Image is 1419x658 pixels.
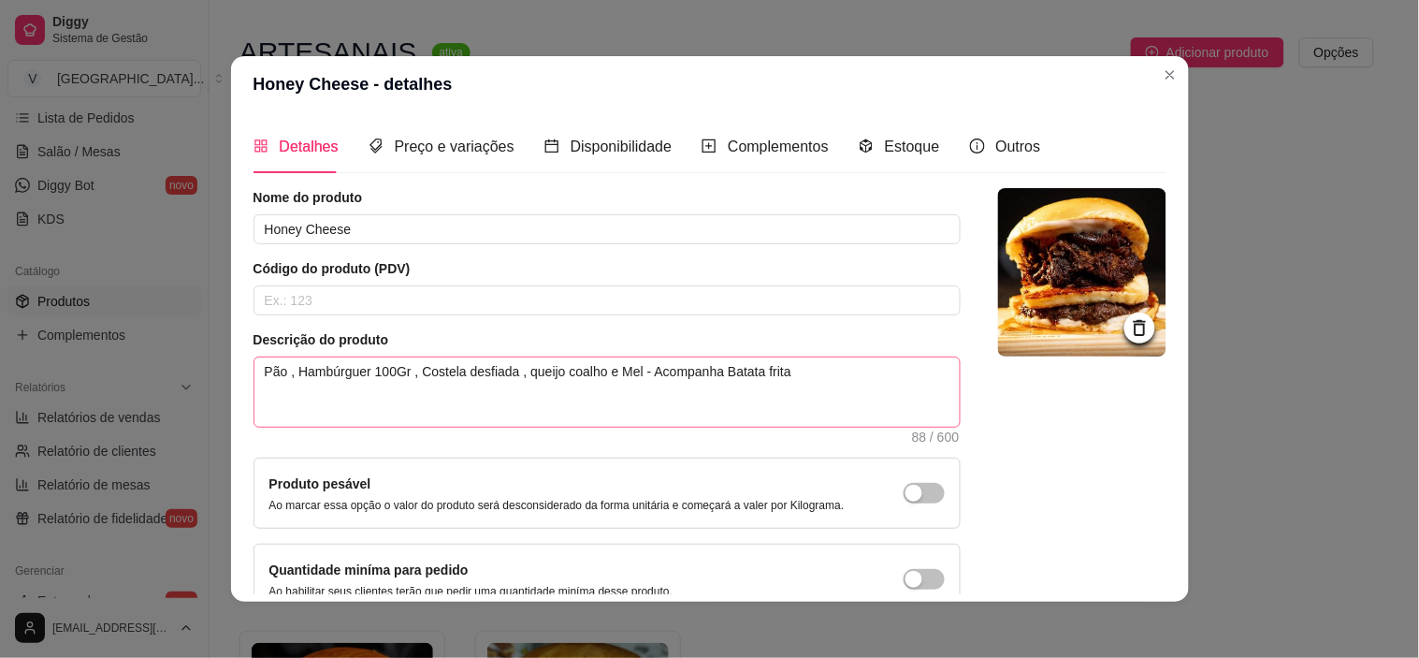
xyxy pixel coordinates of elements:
span: tags [369,139,384,154]
span: code-sandbox [859,139,874,154]
span: info-circle [970,139,985,154]
label: Quantidade miníma para pedido [269,563,469,578]
button: Close [1155,60,1185,90]
span: Estoque [885,139,940,154]
span: Preço e variações [395,139,514,154]
span: plus-square [702,139,717,154]
textarea: Pão , Hambúrguer 100Gr , Costela desfiada , queijo coalho e Mel - Acompanha Batata frita [254,358,960,427]
input: Ex.: 123 [253,285,961,315]
article: Descrição do produto [253,330,961,349]
article: Código do produto (PDV) [253,259,961,278]
article: Nome do produto [253,188,961,207]
img: logo da loja [998,188,1166,357]
span: Disponibilidade [571,139,673,154]
p: Ao marcar essa opção o valor do produto será desconsiderado da forma unitária e começará a valer ... [269,498,845,513]
span: calendar [544,139,559,154]
span: Complementos [728,139,829,154]
span: Outros [996,139,1041,154]
p: Ao habilitar seus clientes terão que pedir uma quantidade miníma desse produto. [269,584,673,599]
label: Produto pesável [269,476,371,491]
span: appstore [253,139,268,154]
input: Ex.: Hamburguer de costela [253,214,961,244]
span: Detalhes [280,139,339,154]
header: Honey Cheese - detalhes [231,56,1189,112]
